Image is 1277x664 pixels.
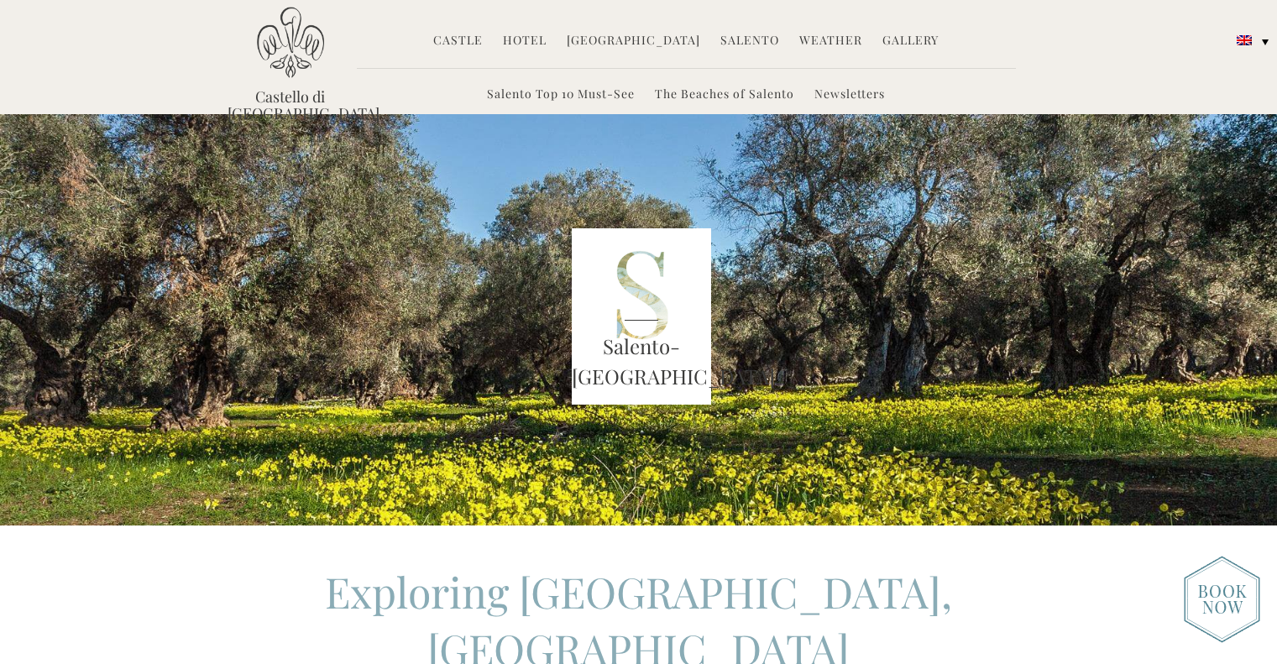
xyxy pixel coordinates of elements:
a: Gallery [882,32,939,51]
a: Newsletters [814,86,885,105]
img: English [1237,35,1252,45]
a: Weather [799,32,862,51]
a: The Beaches of Salento [655,86,794,105]
a: Hotel [503,32,547,51]
h3: Salento-[GEOGRAPHIC_DATA] [572,332,711,391]
img: new-booknow.png [1184,556,1260,643]
a: Castle [433,32,483,51]
a: Salento [720,32,779,51]
a: Castello di [GEOGRAPHIC_DATA] [228,88,353,122]
img: S_Lett_green.png [572,228,711,405]
img: Castello di Ugento [257,7,324,78]
a: [GEOGRAPHIC_DATA] [567,32,700,51]
a: Salento Top 10 Must-See [487,86,635,105]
